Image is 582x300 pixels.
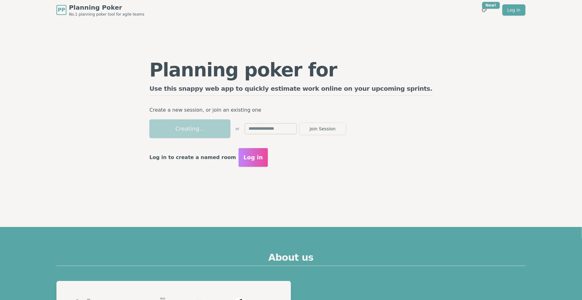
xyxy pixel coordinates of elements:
[149,84,433,96] h2: Use this snappy web app to quickly estimate work online on your upcoming sprints.
[58,6,65,14] span: PP
[69,3,144,12] span: Planning Poker
[235,126,239,131] span: or
[149,60,433,79] h1: Planning poker for
[149,153,236,162] p: Log in to create a named room
[299,123,346,135] button: Join Session
[56,252,526,266] h2: About us
[69,12,144,17] span: No.1 planning poker tool for agile teams
[502,4,526,16] a: Log in
[482,2,500,9] div: New!
[56,3,144,17] a: PPPlanning PokerNo.1 planning poker tool for agile teams
[479,4,490,16] button: New!
[149,106,433,114] p: Create a new session, or join an existing one
[239,148,268,167] button: Log in
[244,153,263,162] span: Log in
